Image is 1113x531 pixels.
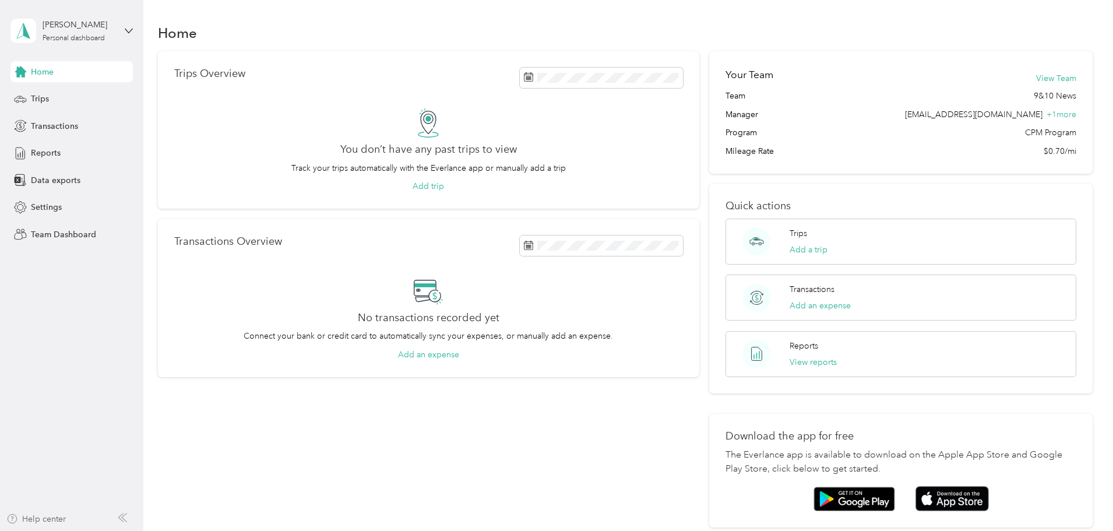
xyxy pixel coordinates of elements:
[398,349,459,361] button: Add an expense
[725,448,1076,476] p: The Everlance app is available to download on the Apple App Store and Google Play Store, click be...
[31,120,78,132] span: Transactions
[358,312,499,324] h2: No transactions recorded yet
[905,110,1042,119] span: [EMAIL_ADDRESS][DOMAIN_NAME]
[790,244,827,256] button: Add a trip
[725,430,1076,442] p: Download the app for free
[1036,72,1076,85] button: View Team
[725,126,757,139] span: Program
[413,180,444,192] button: Add trip
[43,35,105,42] div: Personal dashboard
[43,19,115,31] div: [PERSON_NAME]
[6,513,66,525] button: Help center
[158,27,197,39] h1: Home
[1044,145,1076,157] span: $0.70/mi
[725,200,1076,212] p: Quick actions
[31,174,80,187] span: Data exports
[1048,466,1113,531] iframe: Everlance-gr Chat Button Frame
[915,486,989,511] img: App store
[174,235,282,248] p: Transactions Overview
[790,340,818,352] p: Reports
[725,68,773,82] h2: Your Team
[790,300,851,312] button: Add an expense
[340,143,517,156] h2: You don’t have any past trips to view
[31,93,49,105] span: Trips
[725,145,774,157] span: Mileage Rate
[725,90,745,102] span: Team
[291,162,566,174] p: Track your trips automatically with the Everlance app or manually add a trip
[31,66,54,78] span: Home
[813,487,895,511] img: Google play
[31,201,62,213] span: Settings
[1034,90,1076,102] span: 9&10 News
[31,228,96,241] span: Team Dashboard
[174,68,245,80] p: Trips Overview
[244,330,613,342] p: Connect your bank or credit card to automatically sync your expenses, or manually add an expense.
[1047,110,1076,119] span: + 1 more
[790,356,837,368] button: View reports
[790,283,834,296] p: Transactions
[790,227,807,240] p: Trips
[725,108,758,121] span: Manager
[31,147,61,159] span: Reports
[1025,126,1076,139] span: CPM Program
